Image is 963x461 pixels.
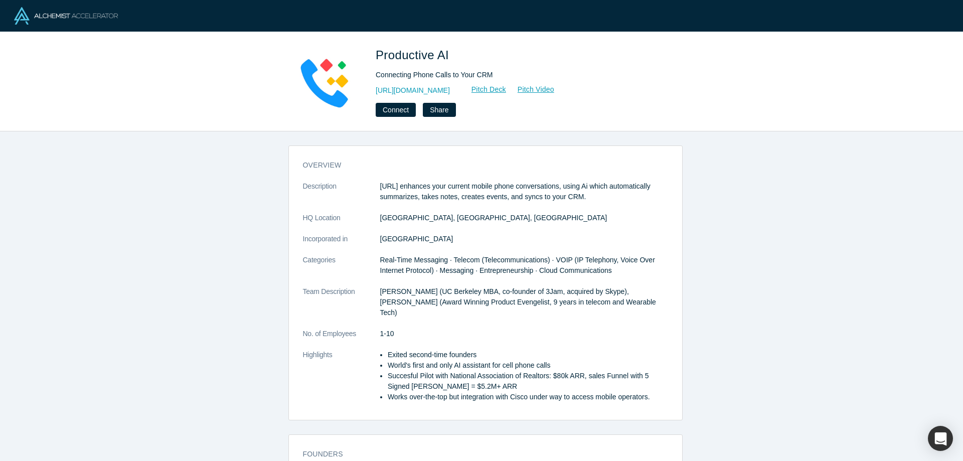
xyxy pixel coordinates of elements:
[388,371,668,392] li: Succesful Pilot with National Association of Realtors: $80k ARR, sales Funnel with 5 Signed [PERS...
[376,48,452,62] span: Productive AI
[423,103,455,117] button: Share
[376,85,450,96] a: [URL][DOMAIN_NAME]
[380,329,668,339] dd: 1-10
[507,84,555,95] a: Pitch Video
[303,160,654,171] h3: overview
[380,286,668,318] p: [PERSON_NAME] (UC Berkeley MBA, co-founder of 3Jam, acquired by Skype), [PERSON_NAME] (Award Winn...
[388,350,668,360] li: Exited second-time founders
[380,213,668,223] dd: [GEOGRAPHIC_DATA], [GEOGRAPHIC_DATA], [GEOGRAPHIC_DATA]
[303,234,380,255] dt: Incorporated in
[14,7,118,25] img: Alchemist Logo
[303,255,380,286] dt: Categories
[388,392,668,402] li: Works over-the-top but integration with Cisco under way to access mobile operators.
[303,213,380,234] dt: HQ Location
[460,84,507,95] a: Pitch Deck
[380,256,655,274] span: Real-Time Messaging · Telecom (Telecommunications) · VOIP (IP Telephony, Voice Over Internet Prot...
[376,70,657,80] div: Connecting Phone Calls to Your CRM
[380,181,668,202] p: [URL] enhances your current mobile phone conversations, using Ai which automatically summarizes, ...
[388,360,668,371] li: World's first and only AI assistant for cell phone calls
[303,449,654,459] h3: Founders
[303,329,380,350] dt: No. of Employees
[376,103,416,117] button: Connect
[303,286,380,329] dt: Team Description
[380,234,668,244] dd: [GEOGRAPHIC_DATA]
[303,350,380,413] dt: Highlights
[303,181,380,213] dt: Description
[291,46,362,116] img: Productive AI's Logo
